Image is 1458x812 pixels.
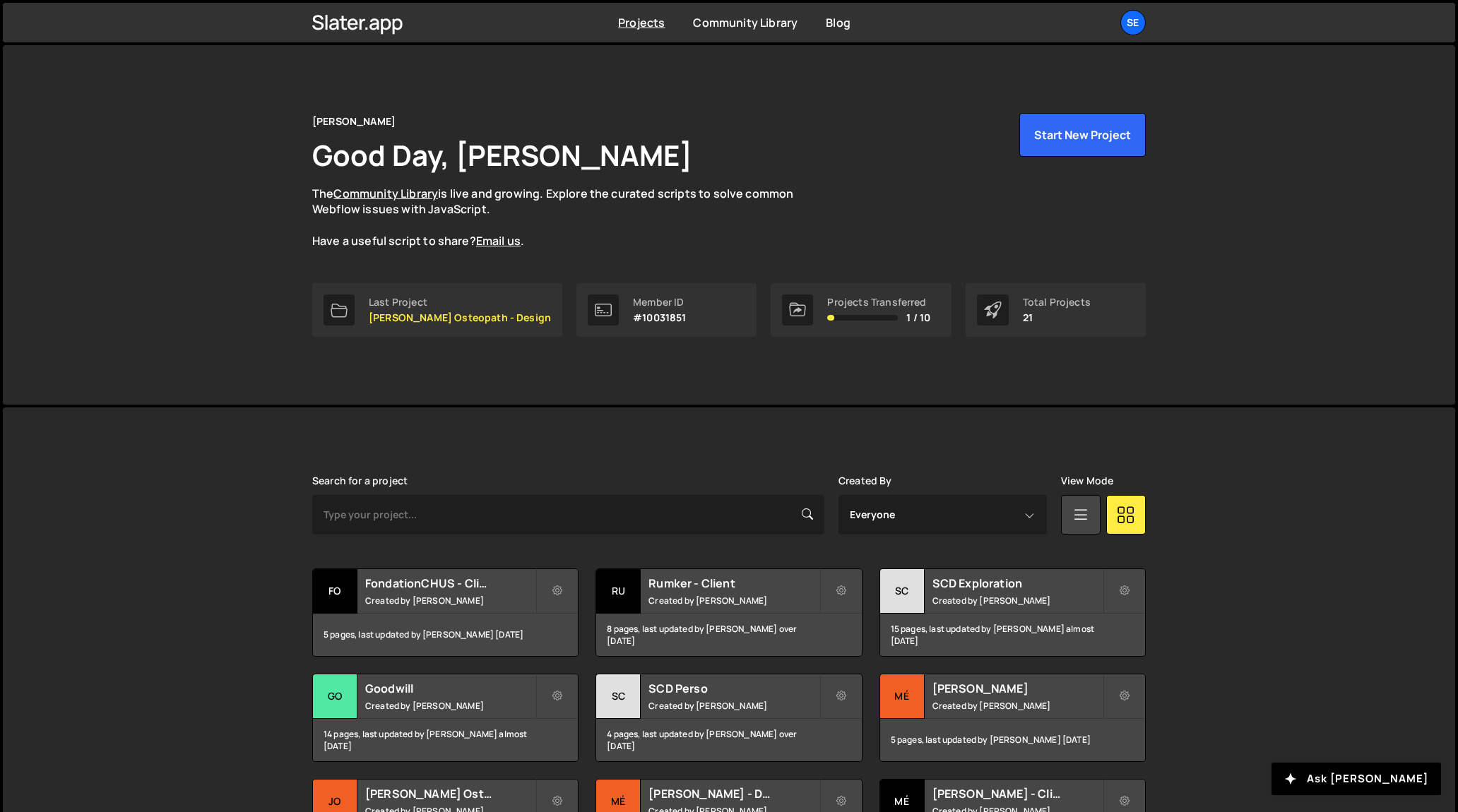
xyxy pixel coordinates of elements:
a: Go Goodwill Created by [PERSON_NAME] 14 pages, last updated by [PERSON_NAME] almost [DATE] [312,674,579,762]
h2: Rumker - Client [648,575,819,591]
h2: [PERSON_NAME] - Client [932,786,1103,801]
button: Start New Project [1019,113,1146,157]
h2: FondationCHUS - Client [365,575,535,591]
h2: SCD Exploration [932,575,1103,591]
div: 4 pages, last updated by [PERSON_NAME] over [DATE] [596,719,861,761]
div: SC [880,569,925,614]
div: Go [313,674,357,719]
h2: [PERSON_NAME] Osteopath - Design [365,786,535,801]
a: Se [1120,10,1146,35]
p: [PERSON_NAME] Osteopath - Design [369,312,551,323]
div: 5 pages, last updated by [PERSON_NAME] [DATE] [880,719,1145,761]
p: The is live and growing. Explore the curated scripts to solve common Webflow issues with JavaScri... [312,186,821,249]
p: #10031851 [633,312,686,323]
button: Ask [PERSON_NAME] [1272,763,1441,795]
small: Created by [PERSON_NAME] [932,700,1103,712]
a: Fo FondationCHUS - Client Created by [PERSON_NAME] 5 pages, last updated by [PERSON_NAME] [DATE] [312,568,579,657]
h1: Good Day, [PERSON_NAME] [312,136,692,174]
span: 1 / 10 [906,312,930,323]
a: Community Library [693,15,798,30]
h2: SCD Perso [648,681,819,696]
a: Mé [PERSON_NAME] Created by [PERSON_NAME] 5 pages, last updated by [PERSON_NAME] [DATE] [879,674,1146,762]
div: SC [596,674,641,719]
div: Fo [313,569,357,614]
div: Last Project [369,297,551,308]
h2: [PERSON_NAME] [932,681,1103,696]
label: View Mode [1061,475,1113,486]
a: Ru Rumker - Client Created by [PERSON_NAME] 8 pages, last updated by [PERSON_NAME] over [DATE] [595,568,862,657]
a: Email us [476,233,521,249]
small: Created by [PERSON_NAME] [365,595,535,607]
small: Created by [PERSON_NAME] [365,700,535,712]
a: SC SCD Perso Created by [PERSON_NAME] 4 pages, last updated by [PERSON_NAME] over [DATE] [595,674,862,762]
div: 5 pages, last updated by [PERSON_NAME] [DATE] [313,614,578,656]
input: Type your project... [312,495,824,535]
div: 14 pages, last updated by [PERSON_NAME] almost [DATE] [313,719,578,761]
label: Search for a project [312,475,408,486]
a: Last Project [PERSON_NAME] Osteopath - Design [312,283,562,337]
p: 21 [1023,312,1091,323]
div: Projects Transferred [827,297,930,308]
small: Created by [PERSON_NAME] [932,595,1103,607]
a: Community Library [333,186,438,201]
div: Mé [880,674,925,719]
h2: Goodwill [365,681,535,696]
h2: [PERSON_NAME] - Design [648,786,819,801]
div: 15 pages, last updated by [PERSON_NAME] almost [DATE] [880,614,1145,656]
small: Created by [PERSON_NAME] [648,595,819,607]
a: SC SCD Exploration Created by [PERSON_NAME] 15 pages, last updated by [PERSON_NAME] almost [DATE] [879,568,1146,657]
div: 8 pages, last updated by [PERSON_NAME] over [DATE] [596,614,861,656]
a: Blog [826,15,850,30]
small: Created by [PERSON_NAME] [648,700,819,712]
label: Created By [838,475,892,486]
div: Member ID [633,297,686,308]
div: Total Projects [1023,297,1091,308]
div: Ru [596,569,641,614]
a: Projects [618,15,665,30]
div: [PERSON_NAME] [312,113,396,130]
